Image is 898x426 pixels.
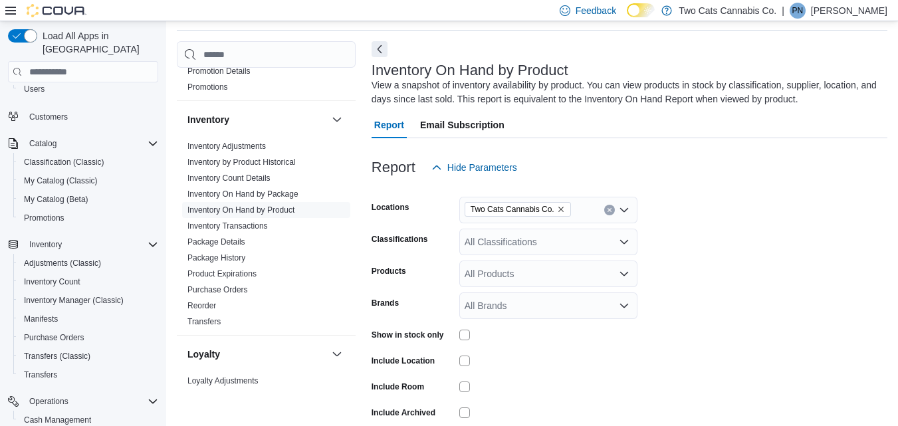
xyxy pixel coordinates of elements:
[372,266,406,276] label: Products
[29,239,62,250] span: Inventory
[13,209,164,227] button: Promotions
[24,314,58,324] span: Manifests
[19,210,158,226] span: Promotions
[13,291,164,310] button: Inventory Manager (Classic)
[19,292,158,308] span: Inventory Manager (Classic)
[627,3,655,17] input: Dark Mode
[19,330,158,346] span: Purchase Orders
[19,191,94,207] a: My Catalog (Beta)
[187,269,257,278] a: Product Expirations
[187,82,228,92] a: Promotions
[187,205,294,215] span: Inventory On Hand by Product
[24,295,124,306] span: Inventory Manager (Classic)
[29,112,68,122] span: Customers
[19,191,158,207] span: My Catalog (Beta)
[19,274,86,290] a: Inventory Count
[19,367,62,383] a: Transfers
[3,106,164,126] button: Customers
[13,171,164,190] button: My Catalog (Classic)
[420,112,505,138] span: Email Subscription
[24,136,62,152] button: Catalog
[187,268,257,279] span: Product Expirations
[187,189,298,199] a: Inventory On Hand by Package
[187,285,248,294] a: Purchase Orders
[24,415,91,425] span: Cash Management
[187,173,271,183] a: Inventory Count Details
[187,317,221,326] a: Transfers
[187,375,259,386] span: Loyalty Adjustments
[27,4,86,17] img: Cova
[19,173,103,189] a: My Catalog (Classic)
[19,367,158,383] span: Transfers
[187,221,268,231] a: Inventory Transactions
[187,66,251,76] a: Promotion Details
[329,346,345,362] button: Loyalty
[372,298,399,308] label: Brands
[19,255,158,271] span: Adjustments (Classic)
[24,332,84,343] span: Purchase Orders
[372,381,424,392] label: Include Room
[19,173,158,189] span: My Catalog (Classic)
[187,253,245,263] a: Package History
[19,255,106,271] a: Adjustments (Classic)
[177,373,356,410] div: Loyalty
[187,284,248,295] span: Purchase Orders
[187,142,266,151] a: Inventory Adjustments
[187,141,266,152] span: Inventory Adjustments
[790,3,806,19] div: Pearl Naven
[24,108,158,124] span: Customers
[13,190,164,209] button: My Catalog (Beta)
[372,160,415,175] h3: Report
[619,300,629,311] button: Open list of options
[24,258,101,268] span: Adjustments (Classic)
[177,138,356,335] div: Inventory
[187,301,216,310] a: Reorder
[187,113,229,126] h3: Inventory
[372,407,435,418] label: Include Archived
[13,328,164,347] button: Purchase Orders
[465,202,571,217] span: Two Cats Cannabis Co.
[19,311,63,327] a: Manifests
[24,136,158,152] span: Catalog
[187,316,221,327] span: Transfers
[24,393,74,409] button: Operations
[619,205,629,215] button: Open list of options
[187,376,259,385] a: Loyalty Adjustments
[372,41,388,57] button: Next
[372,234,428,245] label: Classifications
[372,78,881,106] div: View a snapshot of inventory availability by product. You can view products in stock by classific...
[24,157,104,167] span: Classification (Classic)
[471,203,554,216] span: Two Cats Cannabis Co.
[24,351,90,362] span: Transfers (Classic)
[19,348,158,364] span: Transfers (Classic)
[557,205,565,213] button: Remove Two Cats Cannabis Co. from selection in this group
[372,62,568,78] h3: Inventory On Hand by Product
[187,157,296,167] span: Inventory by Product Historical
[13,347,164,366] button: Transfers (Classic)
[19,330,90,346] a: Purchase Orders
[19,210,70,226] a: Promotions
[13,80,164,98] button: Users
[24,109,73,125] a: Customers
[3,134,164,153] button: Catalog
[187,237,245,247] a: Package Details
[576,4,616,17] span: Feedback
[372,330,444,340] label: Show in stock only
[447,161,517,174] span: Hide Parameters
[13,310,164,328] button: Manifests
[619,237,629,247] button: Open list of options
[329,112,345,128] button: Inventory
[24,393,158,409] span: Operations
[679,3,776,19] p: Two Cats Cannabis Co.
[604,205,615,215] button: Clear input
[24,237,67,253] button: Inventory
[29,138,56,149] span: Catalog
[37,29,158,56] span: Load All Apps in [GEOGRAPHIC_DATA]
[13,254,164,272] button: Adjustments (Classic)
[177,47,356,100] div: Discounts & Promotions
